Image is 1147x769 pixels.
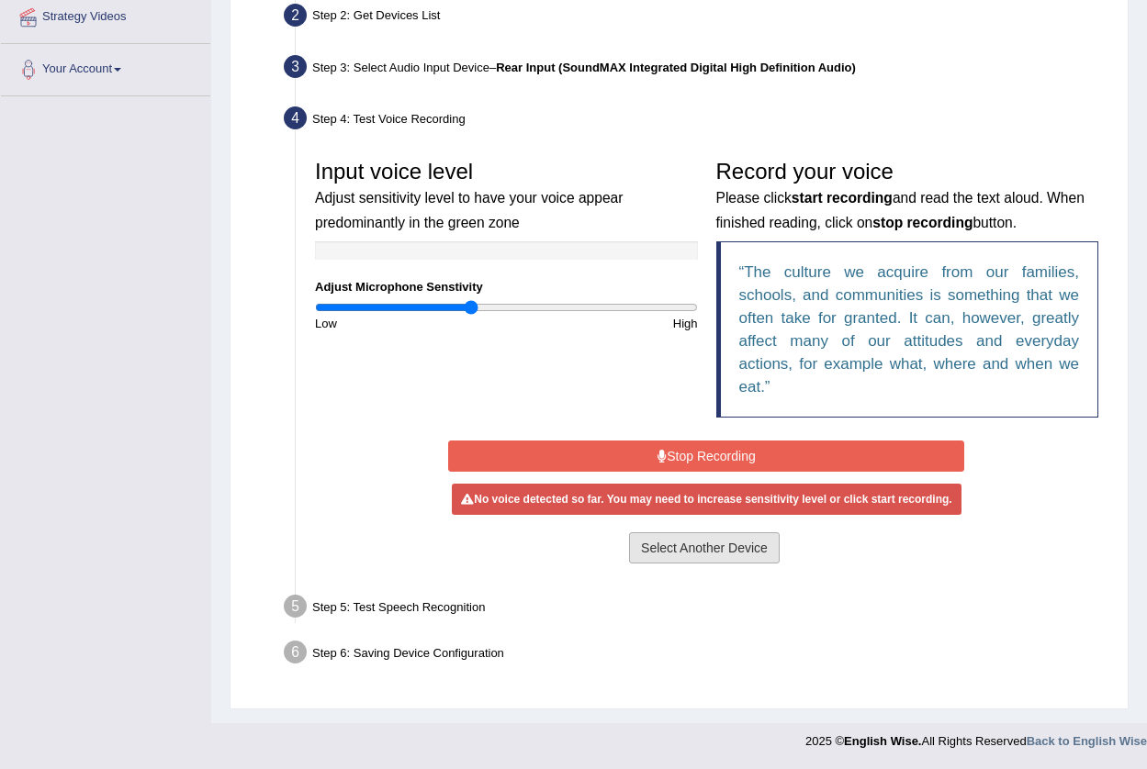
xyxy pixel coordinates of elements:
[315,278,483,295] label: Adjust Microphone Senstivity
[448,440,964,472] button: Stop Recording
[276,635,1119,675] div: Step 6: Saving Device Configuration
[792,190,893,206] b: start recording
[629,532,780,563] button: Select Another Device
[489,61,856,74] span: –
[844,734,921,748] strong: English Wise.
[276,101,1119,141] div: Step 4: Test Voice Recording
[805,723,1147,750] div: 2025 © All Rights Reserved
[506,315,706,332] div: High
[716,190,1085,229] small: Please click and read the text aloud. When finished reading, click on button.
[739,263,1080,396] q: The culture we acquire from our families, schools, and communities is something that we often tak...
[276,589,1119,630] div: Step 5: Test Speech Recognition
[315,160,698,232] h3: Input voice level
[315,190,623,229] small: Adjust sensitivity level to have your voice appear predominantly in the green zone
[1027,734,1147,748] a: Back to English Wise
[276,50,1119,90] div: Step 3: Select Audio Input Device
[1,44,210,90] a: Your Account
[306,315,506,332] div: Low
[716,160,1099,232] h3: Record your voice
[496,61,856,74] b: Rear Input (SoundMAX Integrated Digital High Definition Audio)
[872,215,973,230] b: stop recording
[452,484,961,515] div: No voice detected so far. You may need to increase sensitivity level or click start recording.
